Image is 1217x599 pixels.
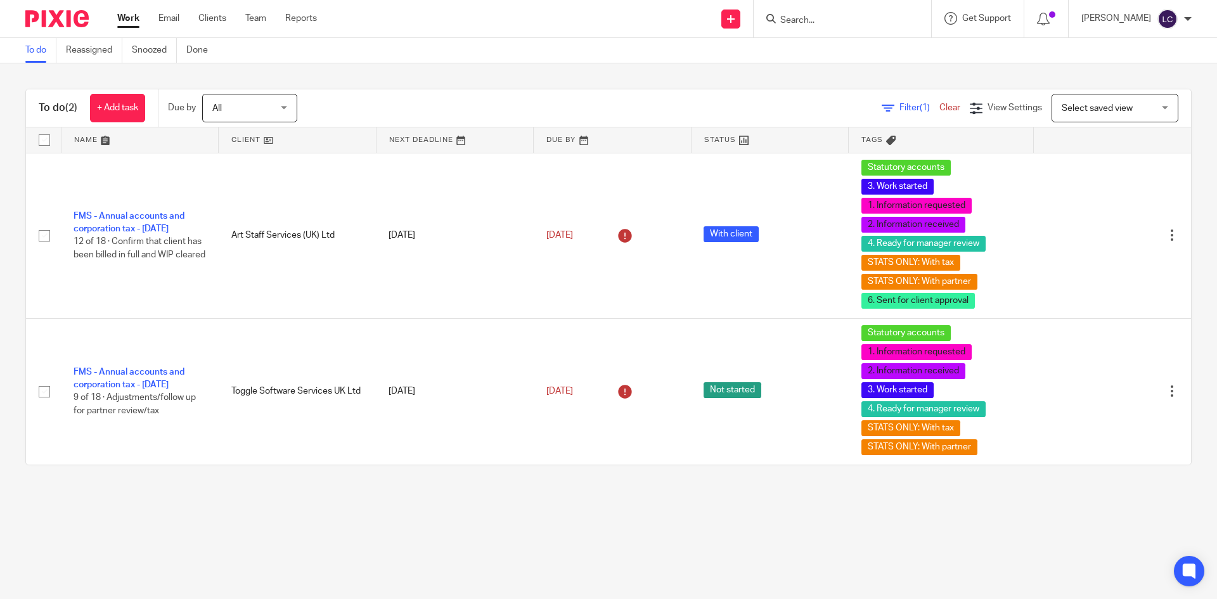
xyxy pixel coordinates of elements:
[132,38,177,63] a: Snoozed
[861,420,960,436] span: STATS ONLY: With tax
[861,136,883,143] span: Tags
[25,10,89,27] img: Pixie
[546,387,573,396] span: [DATE]
[861,325,951,341] span: Statutory accounts
[65,103,77,113] span: (2)
[285,12,317,25] a: Reports
[219,153,377,318] td: Art Staff Services (UK) Ltd
[198,12,226,25] a: Clients
[376,318,534,465] td: [DATE]
[74,368,184,389] a: FMS - Annual accounts and corporation tax - [DATE]
[861,198,972,214] span: 1. Information requested
[861,363,965,379] span: 2. Information received
[186,38,217,63] a: Done
[704,226,759,242] span: With client
[90,94,145,122] a: + Add task
[920,103,930,112] span: (1)
[546,231,573,240] span: [DATE]
[376,153,534,318] td: [DATE]
[861,217,965,233] span: 2. Information received
[245,12,266,25] a: Team
[861,179,934,195] span: 3. Work started
[861,293,975,309] span: 6. Sent for client approval
[1062,104,1133,113] span: Select saved view
[861,255,960,271] span: STATS ONLY: With tax
[212,104,222,113] span: All
[962,14,1011,23] span: Get Support
[861,236,986,252] span: 4. Ready for manager review
[158,12,179,25] a: Email
[66,38,122,63] a: Reassigned
[219,318,377,465] td: Toggle Software Services UK Ltd
[704,382,761,398] span: Not started
[117,12,139,25] a: Work
[779,15,893,27] input: Search
[861,382,934,398] span: 3. Work started
[168,101,196,114] p: Due by
[74,238,205,260] span: 12 of 18 · Confirm that client has been billed in full and WIP cleared
[861,344,972,360] span: 1. Information requested
[988,103,1042,112] span: View Settings
[861,439,977,455] span: STATS ONLY: With partner
[861,274,977,290] span: STATS ONLY: With partner
[1081,12,1151,25] p: [PERSON_NAME]
[861,160,951,176] span: Statutory accounts
[39,101,77,115] h1: To do
[25,38,56,63] a: To do
[1157,9,1178,29] img: svg%3E
[74,212,184,233] a: FMS - Annual accounts and corporation tax - [DATE]
[899,103,939,112] span: Filter
[74,394,196,416] span: 9 of 18 · Adjustments/follow up for partner review/tax
[939,103,960,112] a: Clear
[861,401,986,417] span: 4. Ready for manager review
